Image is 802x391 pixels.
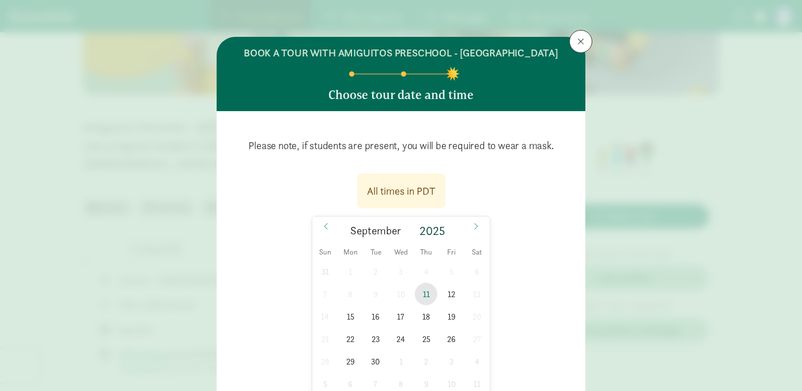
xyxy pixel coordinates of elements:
h5: Choose tour date and time [328,88,474,102]
span: Fri [439,249,464,256]
span: September [350,226,401,237]
h6: BOOK A TOUR WITH AMIGUITOS PRESCHOOL - [GEOGRAPHIC_DATA] [244,46,558,60]
span: Thu [414,249,439,256]
span: September 18, 2025 [415,305,437,328]
span: September 25, 2025 [415,328,437,350]
span: September 19, 2025 [440,305,463,328]
span: September 29, 2025 [339,350,362,373]
span: Sat [464,249,490,256]
div: All times in PDT [367,183,436,199]
span: Sun [312,249,338,256]
span: September 23, 2025 [364,328,387,350]
span: September 15, 2025 [339,305,362,328]
span: September 16, 2025 [364,305,387,328]
span: September 26, 2025 [440,328,463,350]
span: September 12, 2025 [440,283,463,305]
span: September 11, 2025 [415,283,437,305]
span: September 22, 2025 [339,328,362,350]
span: September 17, 2025 [389,305,412,328]
span: October 1, 2025 [389,350,412,373]
span: September 24, 2025 [389,328,412,350]
span: Tue [363,249,388,256]
span: Mon [338,249,363,256]
span: Wed [388,249,414,256]
p: Please note, if students are present, you will be required to wear a mask. [235,130,567,162]
span: September 30, 2025 [364,350,387,373]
